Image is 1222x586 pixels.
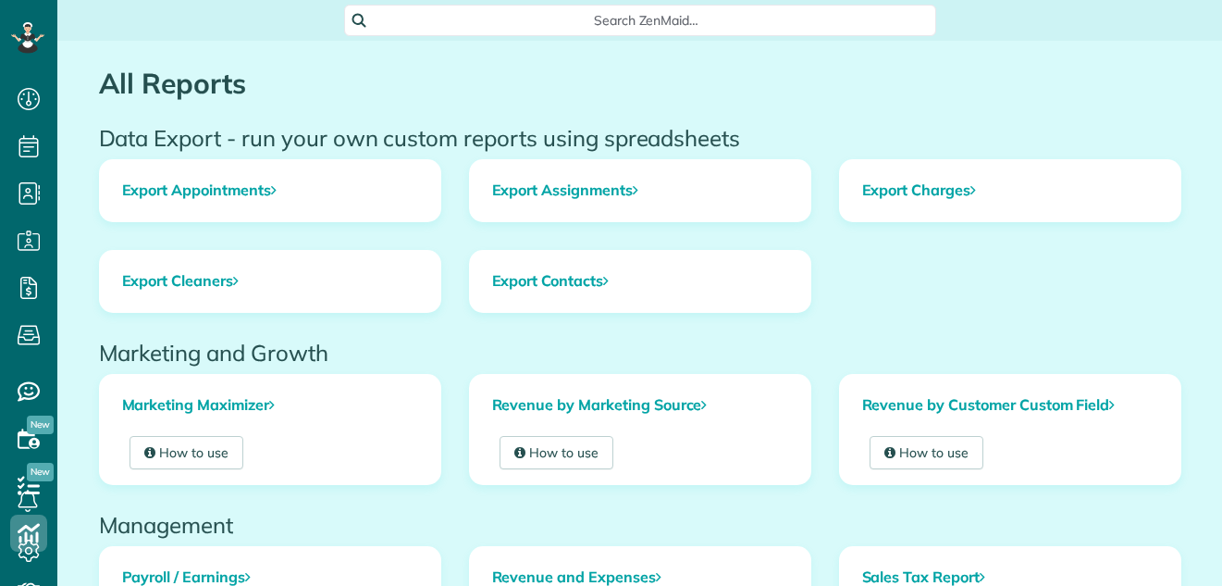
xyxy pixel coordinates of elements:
[99,513,1181,537] h2: Management
[470,375,810,436] a: Revenue by Marketing Source
[840,160,1180,221] a: Export Charges
[470,160,810,221] a: Export Assignments
[99,69,1181,99] h1: All Reports
[99,126,1181,150] h2: Data Export - run your own custom reports using spreadsheets
[100,251,440,312] a: Export Cleaners
[840,375,1180,436] a: Revenue by Customer Custom Field
[100,160,440,221] a: Export Appointments
[470,251,810,312] a: Export Contacts
[27,463,54,481] span: New
[27,416,54,434] span: New
[500,436,614,469] a: How to use
[99,341,1181,365] h2: Marketing and Growth
[130,436,244,469] a: How to use
[870,436,984,469] a: How to use
[100,375,440,436] a: Marketing Maximizer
